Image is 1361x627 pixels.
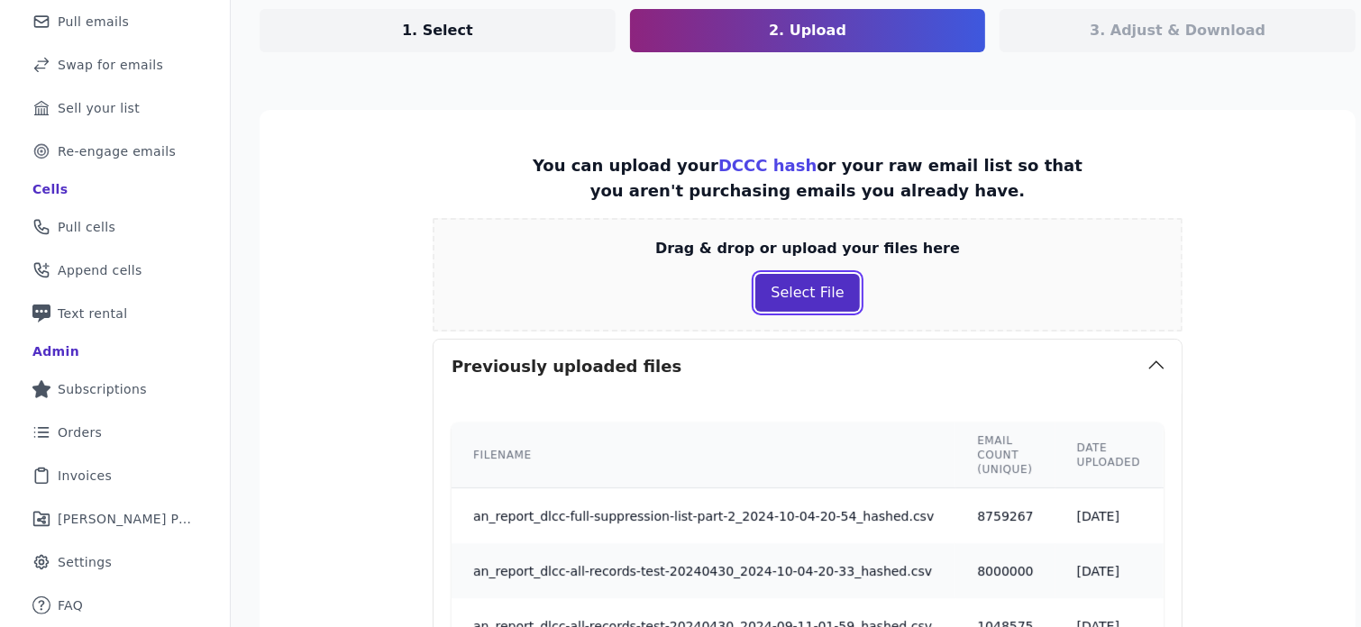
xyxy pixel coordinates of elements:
a: Orders [14,413,215,452]
p: 2. Upload [769,20,846,41]
p: 3. Adjust & Download [1090,20,1265,41]
a: DCCC hash [718,156,817,175]
span: Sell your list [58,99,140,117]
span: Orders [58,423,102,441]
span: Invoices [58,467,112,485]
span: Subscriptions [58,380,147,398]
th: Date uploaded [1055,423,1163,488]
a: Sell your list [14,88,215,128]
span: Swap for emails [58,56,163,74]
a: Pull emails [14,2,215,41]
a: Subscriptions [14,369,215,409]
a: Text rental [14,294,215,333]
a: Invoices [14,456,215,495]
p: You can upload your or your raw email list so that you aren't purchasing emails you already have. [526,153,1089,204]
span: Re-engage emails [58,142,176,160]
button: Select File [755,274,859,312]
td: [DATE] [1055,488,1163,544]
a: Pull cells [14,207,215,247]
span: Append cells [58,261,142,279]
td: an_report_dlcc-all-records-test-20240430_2024-10-04-20-33_hashed.csv [452,543,955,598]
div: Admin [32,342,79,360]
a: Append cells [14,250,215,290]
th: Email count (unique) [955,423,1055,488]
p: 1. Select [402,20,473,41]
a: Re-engage emails [14,132,215,171]
th: Filename [452,423,955,488]
span: Text rental [58,304,128,323]
span: Settings [58,553,112,571]
td: [DATE] [1055,543,1163,598]
div: Cells [32,180,68,198]
a: 1. Select [260,9,616,52]
td: 8759267 [955,488,1055,544]
th: Delete [1162,423,1250,488]
span: Pull cells [58,218,115,236]
a: FAQ [14,586,215,625]
span: [PERSON_NAME] Performance [58,510,194,528]
p: Drag & drop or upload your files here [655,238,960,259]
a: 2. Upload [630,9,986,52]
span: Pull emails [58,13,129,31]
span: FAQ [58,596,83,614]
button: Previously uploaded files [434,340,1182,394]
a: Settings [14,542,215,582]
a: Swap for emails [14,45,215,85]
td: an_report_dlcc-full-suppression-list-part-2_2024-10-04-20-54_hashed.csv [452,488,955,544]
a: [PERSON_NAME] Performance [14,499,215,539]
h3: Previously uploaded files [452,354,681,379]
td: 8000000 [955,543,1055,598]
